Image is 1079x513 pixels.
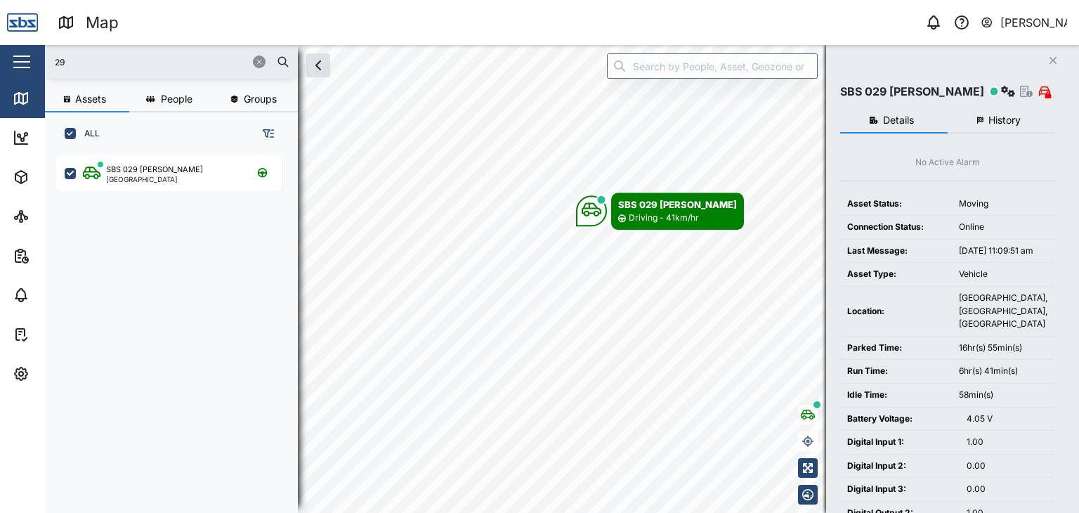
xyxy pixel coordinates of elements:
[1000,14,1068,32] div: [PERSON_NAME]
[847,413,953,426] div: Battery Voltage:
[45,45,1079,513] canvas: Map
[959,389,1047,402] div: 58min(s)
[607,53,818,79] input: Search by People, Asset, Geozone or Place
[840,83,984,100] div: SBS 029 [PERSON_NAME]
[959,365,1047,378] div: 6hr(s) 41min(s)
[618,197,737,212] div: SBS 029 [PERSON_NAME]
[915,156,980,169] div: No Active Alarm
[959,245,1047,258] div: [DATE] 11:09:51 am
[37,209,70,224] div: Sites
[7,7,38,38] img: Main Logo
[37,91,68,106] div: Map
[847,436,953,449] div: Digital Input 1:
[37,130,100,145] div: Dashboard
[847,245,945,258] div: Last Message:
[37,366,86,382] div: Settings
[37,327,75,342] div: Tasks
[244,94,277,104] span: Groups
[847,460,953,473] div: Digital Input 2:
[847,268,945,281] div: Asset Type:
[967,436,1047,449] div: 1.00
[53,51,289,72] input: Search assets or drivers
[988,115,1021,125] span: History
[959,221,1047,234] div: Online
[847,365,945,378] div: Run Time:
[967,483,1047,496] div: 0.00
[75,94,106,104] span: Assets
[56,150,297,502] div: grid
[883,115,914,125] span: Details
[959,197,1047,211] div: Moving
[967,413,1047,426] div: 4.05 V
[76,128,100,139] label: ALL
[847,483,953,496] div: Digital Input 3:
[959,268,1047,281] div: Vehicle
[847,389,945,402] div: Idle Time:
[629,212,699,225] div: Driving - 41km/hr
[959,292,1047,331] div: [GEOGRAPHIC_DATA], [GEOGRAPHIC_DATA], [GEOGRAPHIC_DATA]
[847,197,945,211] div: Asset Status:
[37,248,84,264] div: Reports
[967,460,1047,473] div: 0.00
[576,193,744,230] div: Map marker
[37,169,80,185] div: Assets
[847,305,945,318] div: Location:
[86,11,119,35] div: Map
[106,176,203,183] div: [GEOGRAPHIC_DATA]
[106,164,203,176] div: SBS 029 [PERSON_NAME]
[847,221,945,234] div: Connection Status:
[37,287,80,303] div: Alarms
[980,13,1068,32] button: [PERSON_NAME]
[161,94,192,104] span: People
[959,342,1047,355] div: 16hr(s) 55min(s)
[847,342,945,355] div: Parked Time:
